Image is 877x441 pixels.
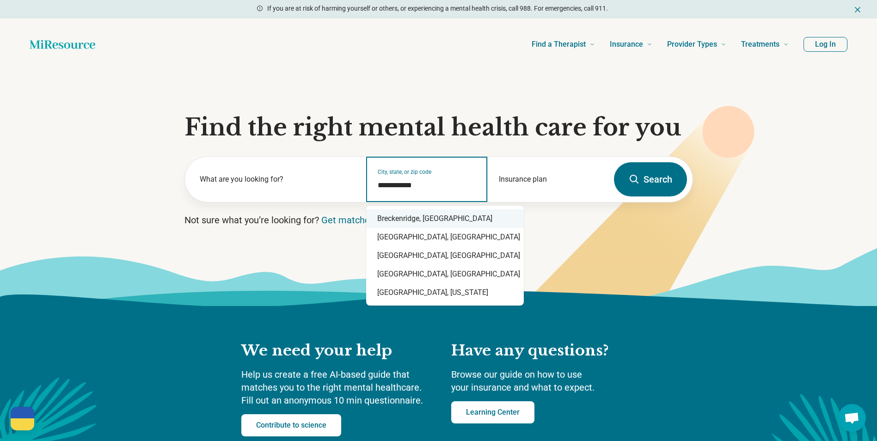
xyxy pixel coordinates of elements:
h2: Have any questions? [451,341,636,361]
p: Not sure what you’re looking for? [184,214,693,227]
a: Get matched [321,214,375,226]
span: Find a Therapist [532,38,586,51]
span: Treatments [741,38,779,51]
div: Breckenridge, [GEOGRAPHIC_DATA] [366,209,524,228]
span: Insurance [610,38,643,51]
a: Home page [30,35,95,54]
a: Contribute to science [241,414,341,436]
h1: Find the right mental health care for you [184,114,693,141]
button: Log In [803,37,847,52]
a: Learning Center [451,401,534,423]
div: [GEOGRAPHIC_DATA], [GEOGRAPHIC_DATA] [366,246,524,265]
button: Search [614,162,687,196]
div: Suggestions [366,206,524,306]
div: [GEOGRAPHIC_DATA], [GEOGRAPHIC_DATA] [366,265,524,283]
label: What are you looking for? [200,174,356,185]
p: Help us create a free AI-based guide that matches you to the right mental healthcare. Fill out an... [241,368,433,407]
div: [GEOGRAPHIC_DATA], [US_STATE] [366,283,524,302]
span: Provider Types [667,38,717,51]
button: Dismiss [853,4,862,15]
h2: We need your help [241,341,433,361]
div: Open chat [838,404,866,432]
div: [GEOGRAPHIC_DATA], [GEOGRAPHIC_DATA] [366,228,524,246]
p: If you are at risk of harming yourself or others, or experiencing a mental health crisis, call 98... [267,4,608,13]
p: Browse our guide on how to use your insurance and what to expect. [451,368,636,394]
